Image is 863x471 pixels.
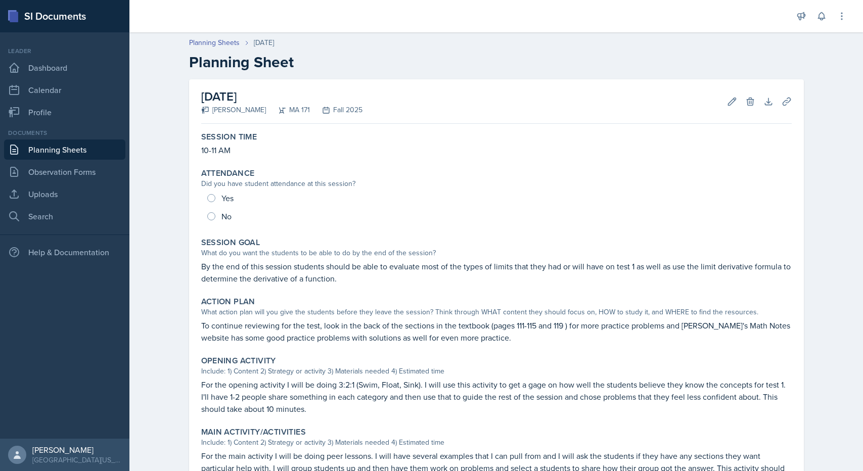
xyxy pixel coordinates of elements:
h2: [DATE] [201,87,362,106]
p: To continue reviewing for the test, look in the back of the sections in the textbook (pages 111-1... [201,319,792,344]
div: What do you want the students to be able to do by the end of the session? [201,248,792,258]
label: Attendance [201,168,255,178]
h2: Planning Sheet [189,53,804,71]
label: Opening Activity [201,356,276,366]
label: Session Goal [201,238,260,248]
a: Uploads [4,184,125,204]
a: Planning Sheets [189,37,240,48]
div: Documents [4,128,125,137]
div: Did you have student attendance at this session? [201,178,792,189]
a: Search [4,206,125,226]
label: Main Activity/Activities [201,427,306,437]
a: Planning Sheets [4,139,125,160]
div: [DATE] [254,37,274,48]
div: Fall 2025 [310,105,362,115]
div: [PERSON_NAME] [32,445,121,455]
div: What action plan will you give the students before they leave the session? Think through WHAT con... [201,307,792,317]
div: [PERSON_NAME] [201,105,266,115]
a: Profile [4,102,125,122]
div: Include: 1) Content 2) Strategy or activity 3) Materials needed 4) Estimated time [201,366,792,376]
a: Dashboard [4,58,125,78]
p: 10-11 AM [201,144,792,156]
div: Leader [4,46,125,56]
div: [GEOGRAPHIC_DATA][US_STATE] in [GEOGRAPHIC_DATA] [32,455,121,465]
div: MA 171 [266,105,310,115]
label: Action Plan [201,297,255,307]
div: Help & Documentation [4,242,125,262]
p: By the end of this session students should be able to evaluate most of the types of limits that t... [201,260,792,285]
label: Session Time [201,132,257,142]
a: Observation Forms [4,162,125,182]
p: For the opening activity I will be doing 3:2:1 (Swim, Float, Sink). I will use this activity to g... [201,379,792,415]
div: Include: 1) Content 2) Strategy or activity 3) Materials needed 4) Estimated time [201,437,792,448]
a: Calendar [4,80,125,100]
